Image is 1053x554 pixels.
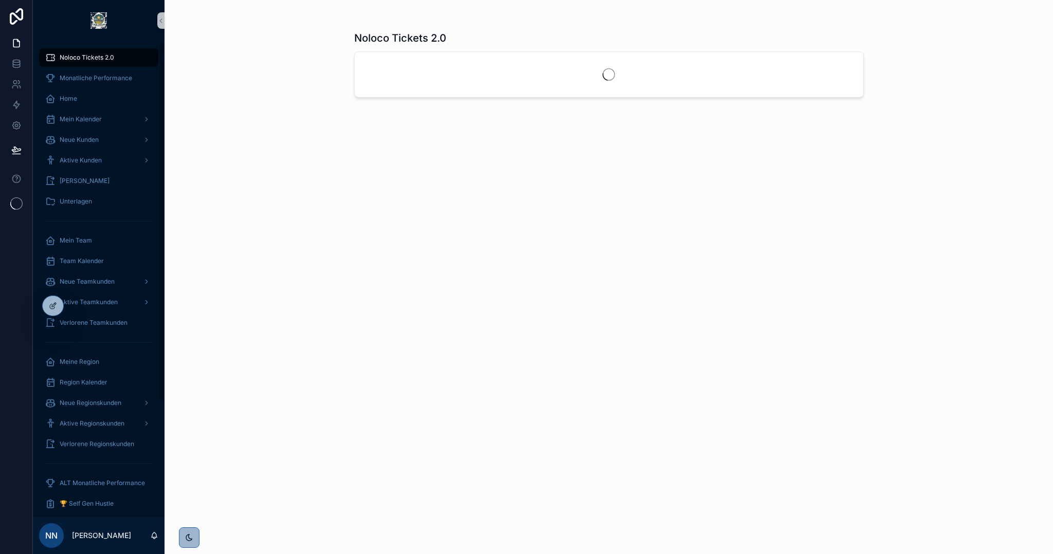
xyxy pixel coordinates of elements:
[72,530,131,541] p: [PERSON_NAME]
[39,48,158,67] a: Noloco Tickets 2.0
[60,298,118,306] span: Aktive Teamkunden
[39,252,158,270] a: Team Kalender
[60,319,128,327] span: Verlorene Teamkunden
[60,378,107,386] span: Region Kalender
[39,394,158,412] a: Neue Regionskunden
[39,494,158,513] a: 🏆 Self Gen Hustle
[39,192,158,211] a: Unterlagen
[39,131,158,149] a: Neue Kunden
[39,293,158,311] a: Aktive Teamkunden
[39,69,158,87] a: Monatliche Performance
[60,197,92,206] span: Unterlagen
[60,278,115,286] span: Neue Teamkunden
[39,313,158,332] a: Verlorene Teamkunden
[39,353,158,371] a: Meine Region
[39,272,158,291] a: Neue Teamkunden
[90,12,107,29] img: App logo
[60,156,102,164] span: Aktive Kunden
[39,89,158,108] a: Home
[60,440,134,448] span: Verlorene Regionskunden
[39,151,158,170] a: Aktive Kunden
[60,358,99,366] span: Meine Region
[60,257,104,265] span: Team Kalender
[60,399,121,407] span: Neue Regionskunden
[39,414,158,433] a: Aktive Regionskunden
[39,231,158,250] a: Mein Team
[60,419,124,428] span: Aktive Regionskunden
[33,41,165,517] div: scrollable content
[45,529,58,542] span: NN
[60,74,132,82] span: Monatliche Performance
[39,110,158,128] a: Mein Kalender
[60,236,92,245] span: Mein Team
[60,115,102,123] span: Mein Kalender
[39,474,158,492] a: ALT Monatliche Performance
[39,373,158,392] a: Region Kalender
[60,177,110,185] span: [PERSON_NAME]
[60,136,99,144] span: Neue Kunden
[60,95,77,103] span: Home
[39,435,158,453] a: Verlorene Regionskunden
[60,53,114,62] span: Noloco Tickets 2.0
[354,31,446,45] h1: Noloco Tickets 2.0
[60,500,114,508] span: 🏆 Self Gen Hustle
[39,172,158,190] a: [PERSON_NAME]
[60,479,145,487] span: ALT Monatliche Performance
